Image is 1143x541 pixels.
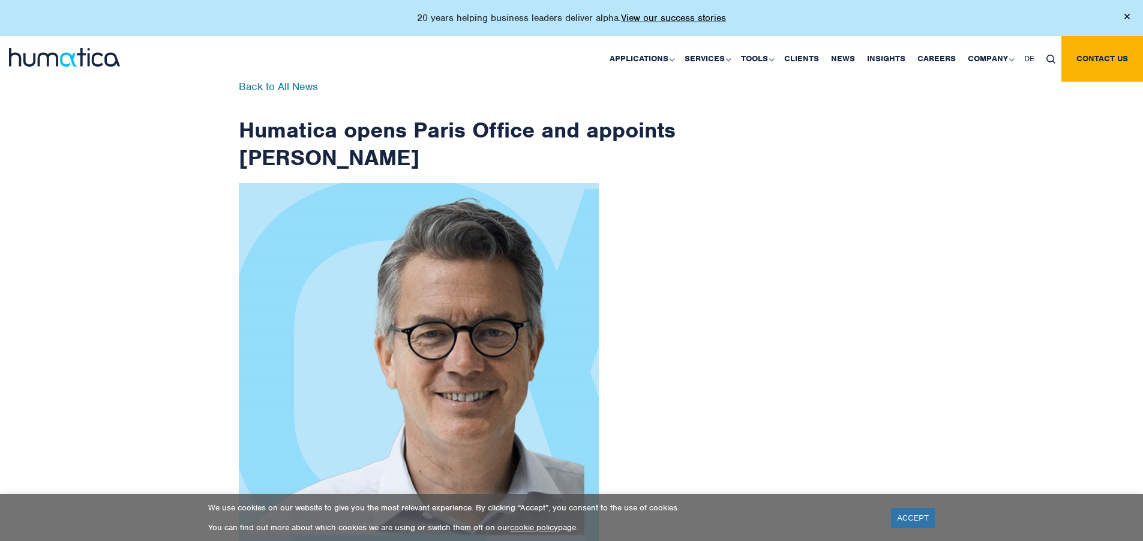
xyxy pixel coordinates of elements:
a: Company [962,36,1018,82]
a: Careers [911,36,962,82]
a: Contact us [1061,36,1143,82]
a: Insights [861,36,911,82]
p: You can find out more about which cookies we are using or switch them off on our page. [208,522,876,533]
a: View our success stories [621,12,726,24]
p: We use cookies on our website to give you the most relevant experience. By clicking “Accept”, you... [208,503,876,513]
a: Services [679,36,735,82]
a: Back to All News [239,80,318,93]
a: Clients [778,36,825,82]
a: DE [1018,36,1040,82]
img: search_icon [1046,55,1055,64]
h1: Humatica opens Paris Office and appoints [PERSON_NAME] [239,82,677,171]
a: News [825,36,861,82]
a: ACCEPT [891,508,935,528]
p: 20 years helping business leaders deliver alpha. [417,12,726,24]
a: Tools [735,36,778,82]
a: cookie policy [510,522,558,533]
span: DE [1024,53,1034,64]
a: Applications [604,36,679,82]
img: logo [9,48,120,67]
